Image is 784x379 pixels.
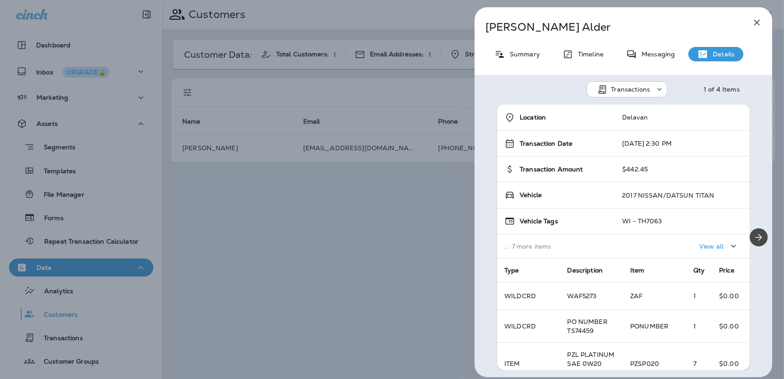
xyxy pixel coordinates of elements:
[504,266,519,274] span: Type
[719,323,742,330] p: $0.00
[504,360,520,368] span: ITEM
[630,360,659,368] span: PZSP020
[615,105,750,131] td: Delavan
[504,322,536,330] span: WILDCRD
[630,292,642,300] span: ZAF
[573,51,604,58] p: Timeline
[567,318,607,335] span: PO NUMBER TS74459
[693,322,696,330] span: 1
[696,238,742,254] button: View all
[622,192,714,199] p: 2017 NISSAN/DATSUN TITAN
[693,266,705,274] span: Qty
[567,351,614,377] span: PZL PLATINUM SAE 0W20 SP/GF6A
[504,243,608,250] p: ... 7 more items
[699,243,724,250] p: View all
[520,191,542,199] span: Vehicle
[693,360,696,368] span: 7
[611,86,650,93] p: Transactions
[520,114,546,121] span: Location
[622,217,662,225] p: WI - TH7063
[504,292,536,300] span: WILDCRD
[693,292,696,300] span: 1
[567,292,596,300] span: WAF5273
[505,51,540,58] p: Summary
[520,217,558,225] span: Vehicle Tags
[708,51,734,58] p: Details
[704,86,740,93] div: 1 of 4 Items
[750,228,768,246] button: Next
[637,51,675,58] p: Messaging
[719,292,742,300] p: $0.00
[567,266,603,274] span: Description
[719,266,734,274] span: Price
[520,166,583,173] span: Transaction Amount
[719,360,742,367] p: $0.00
[520,140,572,148] span: Transaction Date
[615,157,750,182] td: $442.45
[615,131,750,157] td: [DATE] 2:30 PM
[630,266,645,274] span: Item
[485,21,732,33] p: [PERSON_NAME] Alder
[630,322,669,330] span: PONUMBER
